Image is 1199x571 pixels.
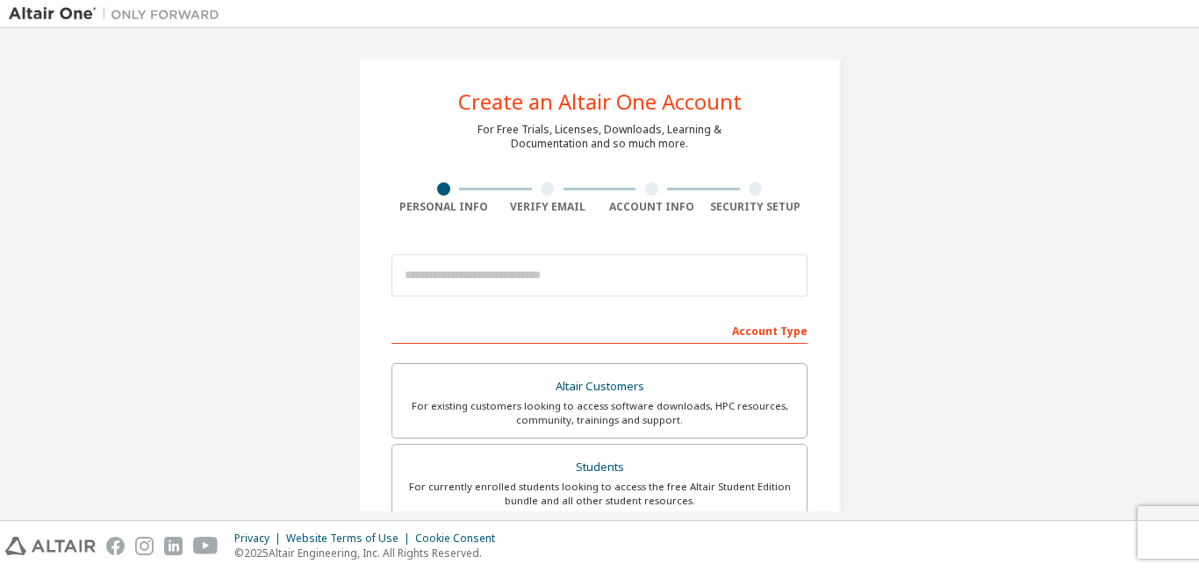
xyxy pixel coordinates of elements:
[135,537,154,555] img: instagram.svg
[458,91,742,112] div: Create an Altair One Account
[5,537,96,555] img: altair_logo.svg
[391,200,496,214] div: Personal Info
[9,5,228,23] img: Altair One
[234,532,286,546] div: Privacy
[391,316,808,344] div: Account Type
[403,375,796,399] div: Altair Customers
[704,200,808,214] div: Security Setup
[403,455,796,480] div: Students
[403,399,796,427] div: For existing customers looking to access software downloads, HPC resources, community, trainings ...
[193,537,219,555] img: youtube.svg
[164,537,183,555] img: linkedin.svg
[496,200,600,214] div: Verify Email
[599,200,704,214] div: Account Info
[234,546,506,560] p: © 2025 Altair Engineering, Inc. All Rights Reserved.
[106,537,125,555] img: facebook.svg
[477,123,722,151] div: For Free Trials, Licenses, Downloads, Learning & Documentation and so much more.
[286,532,415,546] div: Website Terms of Use
[415,532,506,546] div: Cookie Consent
[403,480,796,508] div: For currently enrolled students looking to access the free Altair Student Edition bundle and all ...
